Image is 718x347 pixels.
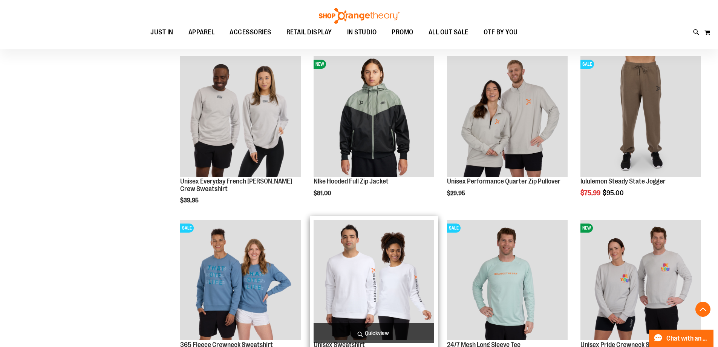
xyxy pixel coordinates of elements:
[649,330,714,347] button: Chat with an Expert
[603,189,625,197] span: $95.00
[314,177,389,185] a: NIke Hooded Full Zip Jacket
[447,56,568,177] img: Unisex Performance Quarter Zip Pullover
[580,56,701,178] a: lululemon Steady State JoggerSALE
[180,224,194,233] span: SALE
[484,24,518,41] span: OTF BY YOU
[230,24,271,41] span: ACCESSORIES
[695,302,710,317] button: Back To Top
[580,220,701,341] img: Unisex Pride Crewneck Sweatshirt
[314,323,434,343] a: Quickview
[580,56,701,177] img: lululemon Steady State Jogger
[447,190,466,197] span: $29.95
[150,24,173,41] span: JUST IN
[180,56,301,177] img: Unisex Everyday French Terry Crew Sweatshirt
[577,52,705,216] div: product
[666,335,709,342] span: Chat with an Expert
[310,52,438,216] div: product
[580,220,701,342] a: Unisex Pride Crewneck SweatshirtNEW
[580,224,593,233] span: NEW
[447,224,461,233] span: SALE
[314,220,434,341] img: Unisex Sweatshirt
[180,220,301,342] a: 365 Fleece Crewneck SweatshirtSALE
[314,56,434,177] img: NIke Hooded Full Zip Jacket
[447,220,568,342] a: Main Image of 1457095SALE
[314,60,326,69] span: NEW
[286,24,332,41] span: RETAIL DISPLAY
[318,8,401,24] img: Shop Orangetheory
[314,220,434,342] a: Unisex Sweatshirt
[180,197,200,204] span: $39.95
[188,24,215,41] span: APPAREL
[447,177,560,185] a: Unisex Performance Quarter Zip Pullover
[180,177,292,193] a: Unisex Everyday French [PERSON_NAME] Crew Sweatshirt
[580,177,666,185] a: lululemon Steady State Jogger
[176,52,305,223] div: product
[180,56,301,178] a: Unisex Everyday French Terry Crew Sweatshirt
[392,24,413,41] span: PROMO
[580,189,602,197] span: $75.99
[314,56,434,178] a: NIke Hooded Full Zip JacketNEW
[447,56,568,178] a: Unisex Performance Quarter Zip Pullover
[180,220,301,341] img: 365 Fleece Crewneck Sweatshirt
[447,220,568,341] img: Main Image of 1457095
[443,52,571,216] div: product
[580,60,594,69] span: SALE
[429,24,468,41] span: ALL OUT SALE
[347,24,377,41] span: IN STUDIO
[314,190,332,197] span: $81.00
